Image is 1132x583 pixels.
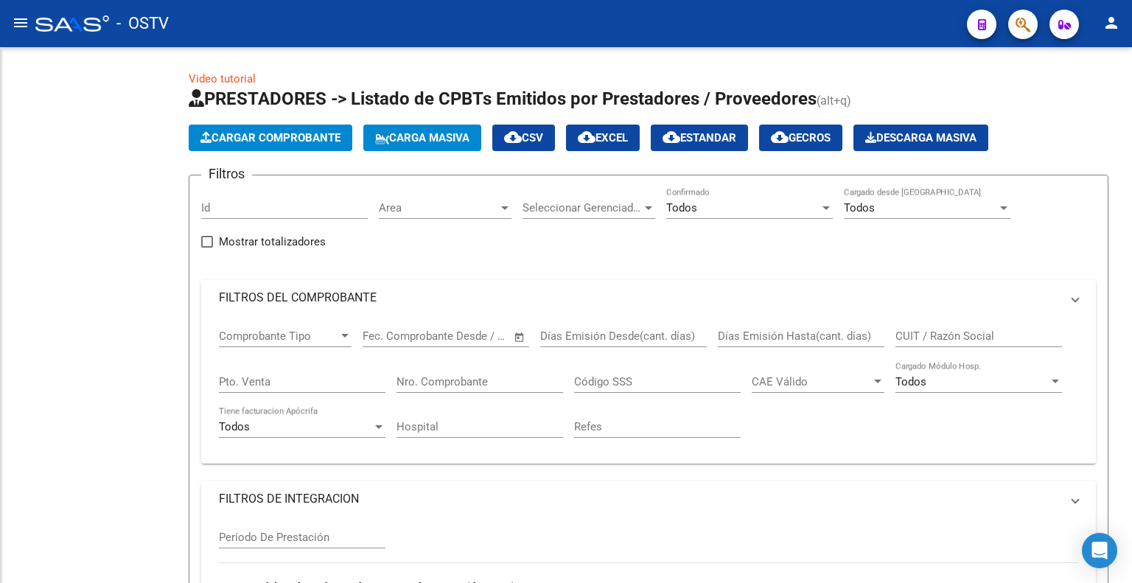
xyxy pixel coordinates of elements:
[666,201,697,214] span: Todos
[771,131,831,144] span: Gecros
[219,420,250,433] span: Todos
[759,125,842,151] button: Gecros
[219,491,1061,507] mat-panel-title: FILTROS DE INTEGRACION
[663,128,680,146] mat-icon: cloud_download
[116,7,169,40] span: - OSTV
[201,481,1096,517] mat-expansion-panel-header: FILTROS DE INTEGRACION
[219,290,1061,306] mat-panel-title: FILTROS DEL COMPROBANTE
[817,94,851,108] span: (alt+q)
[375,131,469,144] span: Carga Masiva
[504,128,522,146] mat-icon: cloud_download
[651,125,748,151] button: Estandar
[189,88,817,109] span: PRESTADORES -> Listado de CPBTs Emitidos por Prestadores / Proveedores
[189,72,256,85] a: Video tutorial
[895,375,926,388] span: Todos
[201,315,1096,464] div: FILTROS DEL COMPROBANTE
[663,131,736,144] span: Estandar
[771,128,789,146] mat-icon: cloud_download
[363,329,422,343] input: Fecha inicio
[219,329,338,343] span: Comprobante Tipo
[504,131,543,144] span: CSV
[219,233,326,251] span: Mostrar totalizadores
[752,375,871,388] span: CAE Válido
[189,125,352,151] button: Cargar Comprobante
[200,131,340,144] span: Cargar Comprobante
[201,280,1096,315] mat-expansion-panel-header: FILTROS DEL COMPROBANTE
[578,128,595,146] mat-icon: cloud_download
[201,164,252,184] h3: Filtros
[853,125,988,151] button: Descarga Masiva
[865,131,976,144] span: Descarga Masiva
[1103,14,1120,32] mat-icon: person
[511,329,528,346] button: Open calendar
[492,125,555,151] button: CSV
[379,201,498,214] span: Area
[844,201,875,214] span: Todos
[1082,533,1117,568] div: Open Intercom Messenger
[523,201,642,214] span: Seleccionar Gerenciador
[566,125,640,151] button: EXCEL
[363,125,481,151] button: Carga Masiva
[12,14,29,32] mat-icon: menu
[578,131,628,144] span: EXCEL
[436,329,507,343] input: Fecha fin
[853,125,988,151] app-download-masive: Descarga masiva de comprobantes (adjuntos)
